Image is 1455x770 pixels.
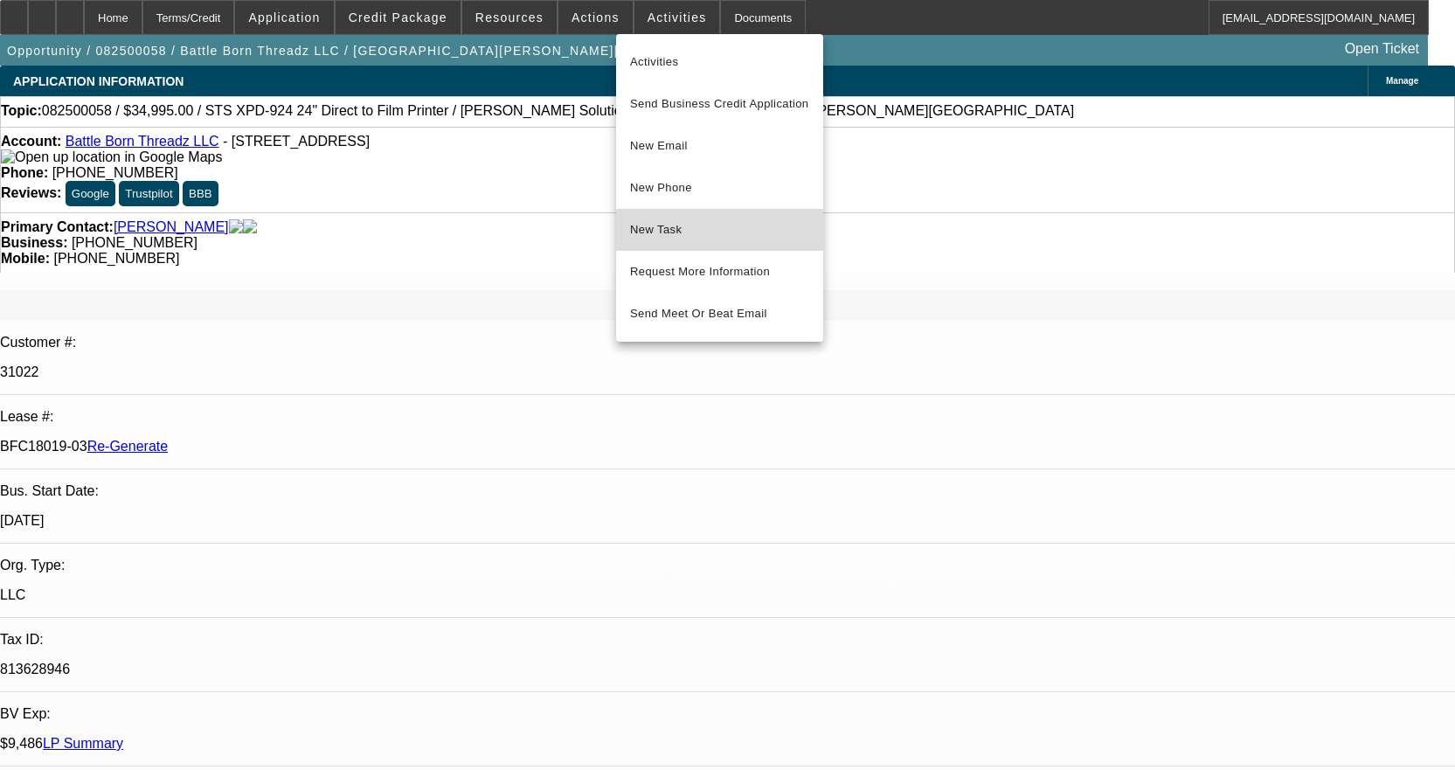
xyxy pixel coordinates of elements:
[630,94,809,114] span: Send Business Credit Application
[630,303,809,324] span: Send Meet Or Beat Email
[630,177,809,198] span: New Phone
[630,261,809,282] span: Request More Information
[630,52,809,73] span: Activities
[630,219,809,240] span: New Task
[630,135,809,156] span: New Email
